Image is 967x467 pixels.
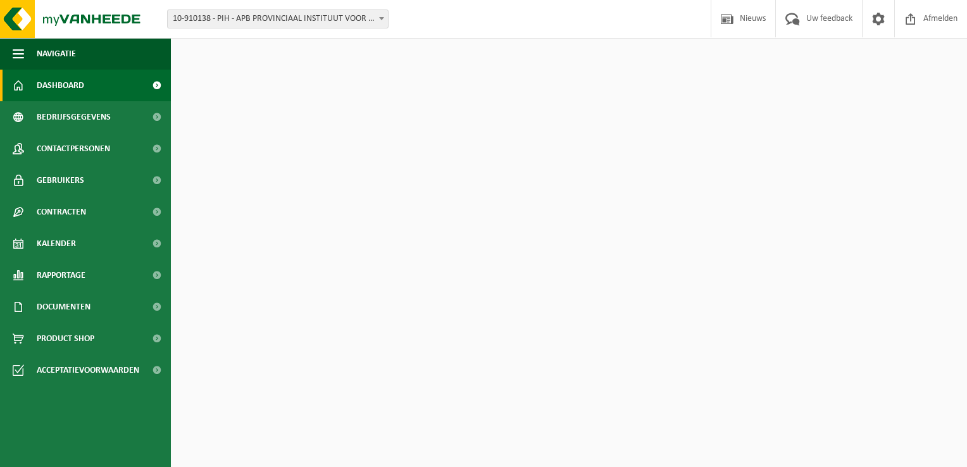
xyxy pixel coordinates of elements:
span: Kalender [37,228,76,259]
span: 10-910138 - PIH - APB PROVINCIAAL INSTITUUT VOOR HYGIENE - ANTWERPEN [167,9,389,28]
span: Bedrijfsgegevens [37,101,111,133]
span: 10-910138 - PIH - APB PROVINCIAAL INSTITUUT VOOR HYGIENE - ANTWERPEN [168,10,388,28]
span: Contactpersonen [37,133,110,165]
span: Navigatie [37,38,76,70]
span: Dashboard [37,70,84,101]
span: Documenten [37,291,90,323]
span: Product Shop [37,323,94,354]
span: Contracten [37,196,86,228]
span: Rapportage [37,259,85,291]
span: Gebruikers [37,165,84,196]
span: Acceptatievoorwaarden [37,354,139,386]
